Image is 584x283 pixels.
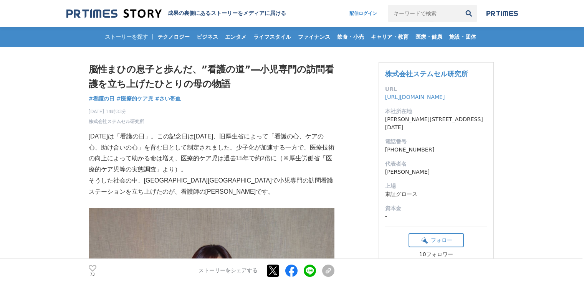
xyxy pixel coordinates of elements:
span: #看護の日 [89,95,115,102]
span: ファイナンス [295,33,333,40]
img: 成果の裏側にあるストーリーをメディアに届ける [66,8,162,19]
span: ビジネス [194,33,221,40]
span: 医療・健康 [412,33,445,40]
button: 検索 [460,5,477,22]
span: #医療的ケア児 [116,95,153,102]
a: 配信ログイン [342,5,385,22]
dt: URL [385,85,487,93]
h1: 脳性まひの息子と歩んだ、”看護の道”―小児専門の訪問看護を立ち上げたひとりの母の物語 [89,62,334,92]
a: 株式会社ステムセル研究所 [89,118,144,125]
a: 成果の裏側にあるストーリーをメディアに届ける 成果の裏側にあるストーリーをメディアに届ける [66,8,286,19]
a: 飲食・小売 [334,27,367,47]
span: エンタメ [222,33,250,40]
dd: [PHONE_NUMBER] [385,146,487,154]
dd: [PERSON_NAME] [385,168,487,176]
p: 73 [89,273,96,276]
dt: 資本金 [385,204,487,212]
div: 10フォロワー [409,251,464,258]
span: [DATE] 14時33分 [89,108,144,115]
span: テクノロジー [154,33,193,40]
a: 施設・団体 [446,27,479,47]
p: ストーリーをシェアする [199,268,258,275]
a: キャリア・教育 [368,27,412,47]
p: そうした社会の中、[GEOGRAPHIC_DATA][GEOGRAPHIC_DATA]で小児専門の訪問看護ステーションを立ち上げたのが、看護師の[PERSON_NAME]です。 [89,175,334,197]
a: ライフスタイル [250,27,294,47]
span: 飲食・小売 [334,33,367,40]
a: ファイナンス [295,27,333,47]
a: 株式会社ステムセル研究所 [385,70,468,78]
a: 医療・健康 [412,27,445,47]
button: フォロー [409,233,464,247]
a: #さい帯血 [155,95,181,103]
dt: 電話番号 [385,138,487,146]
a: ビジネス [194,27,221,47]
span: #さい帯血 [155,95,181,102]
span: キャリア・教育 [368,33,412,40]
dd: [PERSON_NAME][STREET_ADDRESS][DATE] [385,115,487,132]
a: テクノロジー [154,27,193,47]
dt: 代表者名 [385,160,487,168]
dt: 上場 [385,182,487,190]
span: 施設・団体 [446,33,479,40]
p: [DATE]は「看護の日」。この記念日は[DATE]、旧厚生省によって「看護の心、ケアの心、助け合いの心」を育む日として制定されました。少子化が加速する一方で、医療技術の向上によって助かる命は増... [89,131,334,175]
a: エンタメ [222,27,250,47]
dt: 本社所在地 [385,107,487,115]
h2: 成果の裏側にあるストーリーをメディアに届ける [168,10,286,17]
a: #看護の日 [89,95,115,103]
input: キーワードで検索 [388,5,460,22]
dd: - [385,212,487,220]
a: [URL][DOMAIN_NAME] [385,94,445,100]
a: #医療的ケア児 [116,95,153,103]
span: ライフスタイル [250,33,294,40]
dd: 東証グロース [385,190,487,198]
img: prtimes [486,10,518,16]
